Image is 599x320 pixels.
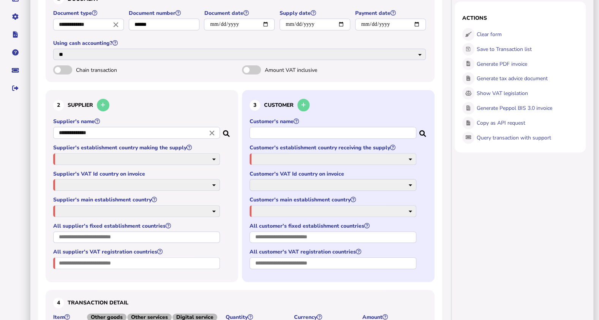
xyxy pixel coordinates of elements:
label: Customer's establishment country receiving the supply [250,144,417,151]
button: Add a new supplier to the database [97,99,109,111]
h3: Customer [250,98,427,112]
section: Define the seller [46,90,238,282]
div: 3 [250,100,260,111]
h1: Actions [462,14,578,22]
label: Document number [129,10,201,17]
button: Raise a support ticket [7,62,23,78]
app-field: Select a document type [53,10,125,36]
button: Add a new customer to the database [297,99,310,111]
label: All customer's VAT registration countries [250,248,417,255]
label: Supply date [280,10,351,17]
i: Search for a dummy customer [419,128,427,134]
label: All supplier's fixed establishment countries [53,222,221,230]
label: Supplier's name [53,118,221,125]
button: Help pages [7,44,23,60]
label: All supplier's VAT registration countries [53,248,221,255]
button: Developer hub links [7,27,23,43]
label: Using cash accounting? [53,40,427,47]
label: Document type [53,10,125,17]
button: Manage settings [7,9,23,25]
label: Document date [204,10,276,17]
label: Customer's VAT Id country on invoice [250,170,417,177]
label: Customer's name [250,118,417,125]
label: Customer's main establishment country [250,196,417,203]
span: Chain transaction [76,67,156,74]
label: Supplier's VAT Id country on invoice [53,170,221,177]
label: Supplier's main establishment country [53,196,221,203]
label: Payment date [355,10,427,17]
div: 4 [53,298,64,308]
label: Supplier's establishment country making the supply [53,144,221,151]
i: Search for a dummy seller [223,128,231,134]
h3: Supplier [53,98,231,112]
i: Close [208,128,216,137]
label: All customer's fixed establishment countries [250,222,417,230]
h3: Transaction detail [53,298,427,308]
span: Amount VAT inclusive [265,67,345,74]
i: Close [112,20,120,29]
div: 2 [53,100,64,111]
button: Sign out [7,80,23,96]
